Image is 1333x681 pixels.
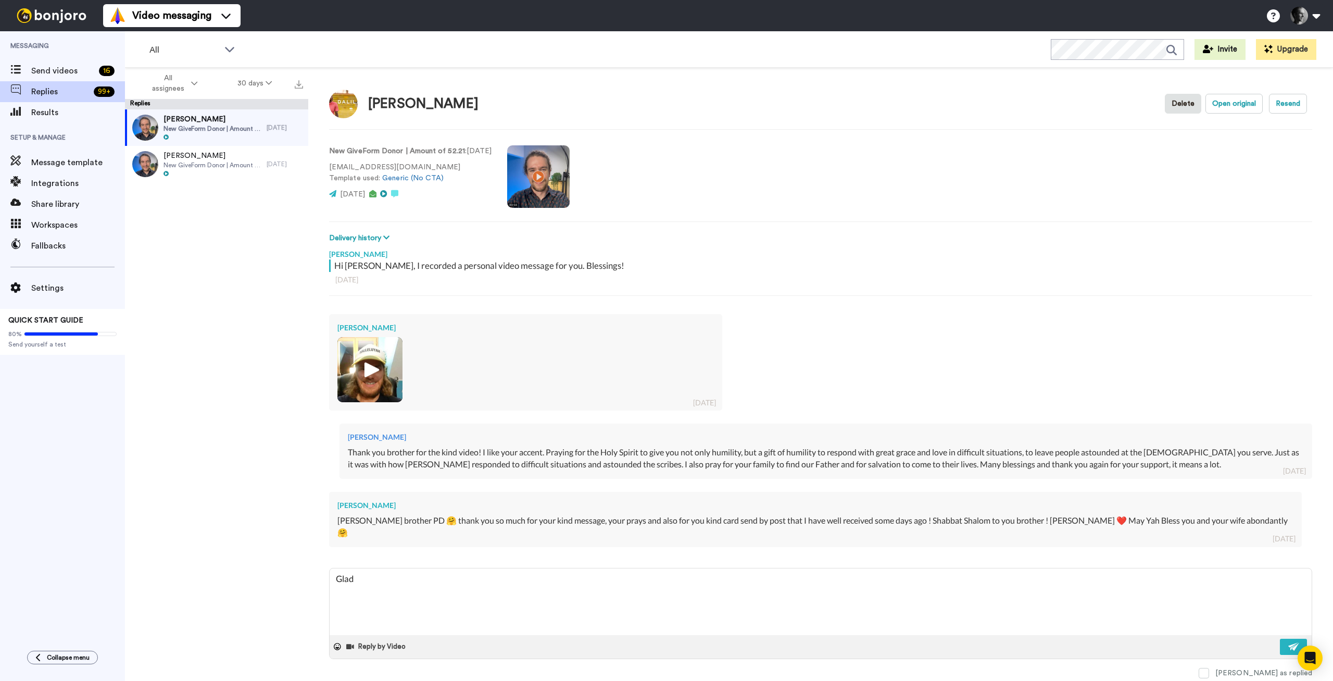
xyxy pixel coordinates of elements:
[31,106,125,119] span: Results
[94,86,115,97] div: 99 +
[1283,466,1306,476] div: [DATE]
[149,44,219,56] span: All
[335,275,1306,285] div: [DATE]
[1165,94,1201,114] button: Delete
[8,317,83,324] span: QUICK START GUIDE
[31,282,125,294] span: Settings
[31,219,125,231] span: Workspaces
[127,69,218,98] button: All assignees
[329,147,465,155] strong: New GiveForm Donor | Amount of 52.21
[368,96,479,112] div: [PERSON_NAME]
[1215,668,1312,678] div: [PERSON_NAME] as replied
[334,259,1310,272] div: Hi [PERSON_NAME], I recorded a personal video message for you. Blessings!
[1205,94,1263,114] button: Open original
[1273,534,1296,544] div: [DATE]
[132,151,158,177] img: e8d4cf46-5185-494c-8d12-fcefb7c84bdd-thumb.jpg
[295,80,303,89] img: export.svg
[267,123,303,132] div: [DATE]
[693,398,716,408] div: [DATE]
[382,175,444,182] a: Generic (No CTA)
[1269,94,1307,114] button: Resend
[47,653,90,662] span: Collapse menu
[356,355,384,384] img: ic_play_thick.png
[164,114,261,125] span: [PERSON_NAME]
[329,90,358,118] img: Image of Clément Rieux
[31,177,125,190] span: Integrations
[31,65,95,77] span: Send videos
[345,639,409,654] button: Reply by Video
[337,500,1293,511] div: [PERSON_NAME]
[337,337,403,402] img: aeb5909b-489b-4966-a6ce-b7bbfd0747a7-thumb.jpg
[1288,642,1300,651] img: send-white.svg
[1256,39,1316,60] button: Upgrade
[109,7,126,24] img: vm-color.svg
[27,651,98,664] button: Collapse menu
[329,146,492,157] p: : [DATE]
[340,191,365,198] span: [DATE]
[348,447,1304,470] div: Thank you brother for the kind video! I like your accent. Praying for the Holy Spirit to give you...
[267,160,303,168] div: [DATE]
[132,115,158,141] img: 29033359-5832-4784-b4fd-2ae0cf67bb41-thumb.jpg
[1298,646,1323,671] div: Open Intercom Messenger
[337,515,1293,539] div: [PERSON_NAME] brother PD 🤗 thank you so much for your kind message, your prays and also for you k...
[31,240,125,252] span: Fallbacks
[31,198,125,211] span: Share library
[8,330,22,338] span: 80%
[329,244,1312,259] div: [PERSON_NAME]
[329,232,393,244] button: Delivery history
[31,156,125,169] span: Message template
[132,8,211,23] span: Video messaging
[1194,39,1246,60] button: Invite
[8,340,117,349] span: Send yourself a test
[292,76,306,91] button: Export all results that match these filters now.
[164,125,261,133] span: New GiveForm Donor | Amount of 52.21
[147,73,189,94] span: All assignees
[348,432,1304,442] div: [PERSON_NAME]
[99,66,115,76] div: 16
[12,8,91,23] img: bj-logo-header-white.svg
[218,74,292,93] button: 30 days
[31,85,90,98] span: Replies
[125,99,308,109] div: Replies
[330,568,1312,635] textarea: Glad
[125,146,308,182] a: [PERSON_NAME]New GiveForm Donor | Amount of 30.47[DATE]
[125,109,308,146] a: [PERSON_NAME]New GiveForm Donor | Amount of 52.21[DATE]
[164,161,261,169] span: New GiveForm Donor | Amount of 30.47
[164,151,261,161] span: [PERSON_NAME]
[329,162,492,184] p: [EMAIL_ADDRESS][DOMAIN_NAME] Template used:
[337,323,714,333] div: [PERSON_NAME]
